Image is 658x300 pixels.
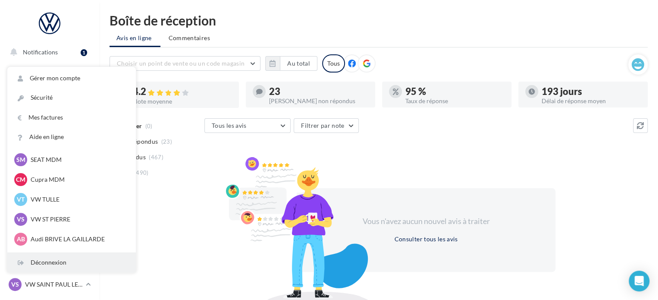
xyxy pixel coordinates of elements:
[7,108,136,127] a: Mes factures
[294,118,359,133] button: Filtrer par note
[5,130,94,148] a: Campagnes
[134,169,149,176] span: (490)
[149,154,163,161] span: (467)
[629,271,649,291] div: Open Intercom Messenger
[352,216,500,227] div: Vous n'avez aucun nouvel avis à traiter
[133,98,232,104] div: Note moyenne
[5,194,94,212] a: Calendrier
[269,87,368,96] div: 23
[405,98,504,104] div: Taux de réponse
[117,60,244,67] span: Choisir un point de vente ou un code magasin
[23,48,58,56] span: Notifications
[7,127,136,147] a: Aide en ligne
[31,215,125,224] p: VW ST PIERRE
[405,87,504,96] div: 95 %
[5,173,94,191] a: Médiathèque
[5,65,94,83] a: Opérations
[133,87,232,97] div: 4.2
[169,34,210,42] span: Commentaires
[212,122,247,129] span: Tous les avis
[31,195,125,204] p: VW TULLE
[322,54,345,73] div: Tous
[11,280,19,289] span: VS
[31,175,125,184] p: Cupra MDM
[5,151,94,169] a: Contacts
[7,276,92,293] a: VS VW SAINT PAUL LES DAX
[110,56,260,71] button: Choisir un point de vente ou un code magasin
[269,98,368,104] div: [PERSON_NAME] non répondus
[204,118,291,133] button: Tous les avis
[5,215,94,241] a: PLV et print personnalisable
[542,98,641,104] div: Délai de réponse moyen
[5,244,94,270] a: Campagnes DataOnDemand
[110,14,648,27] div: Boîte de réception
[7,69,136,88] a: Gérer mon compte
[7,253,136,272] div: Déconnexion
[118,137,158,146] span: Non répondus
[5,43,91,61] button: Notifications 1
[17,235,25,243] span: AB
[31,235,125,243] p: Audi BRIVE LA GAILLARDE
[280,56,317,71] button: Au total
[17,195,25,204] span: VT
[25,280,82,289] p: VW SAINT PAUL LES DAX
[265,56,317,71] button: Au total
[7,88,136,107] a: Sécurité
[5,108,94,126] a: Visibilité en ligne
[542,87,641,96] div: 193 jours
[81,49,87,56] div: 1
[16,175,25,184] span: CM
[161,138,172,145] span: (23)
[16,155,25,164] span: SM
[5,86,94,104] a: Boîte de réception
[17,215,25,224] span: VS
[31,155,125,164] p: SEAT MDM
[391,234,461,244] button: Consulter tous les avis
